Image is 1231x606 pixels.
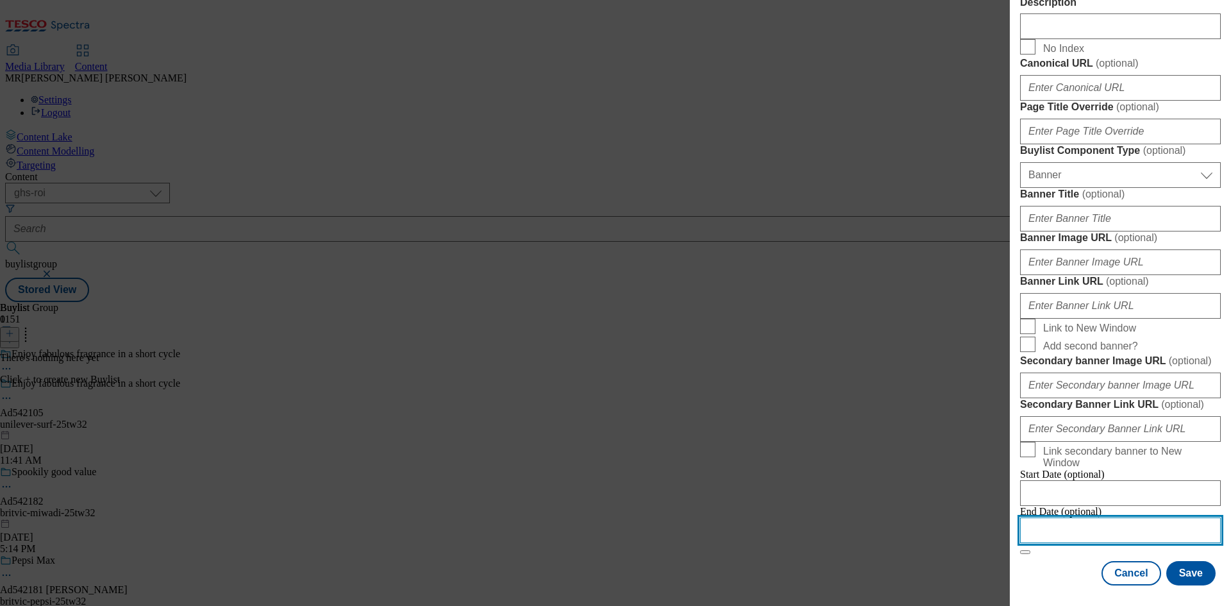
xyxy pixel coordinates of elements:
span: ( optional ) [1106,276,1149,287]
label: Secondary banner Image URL [1020,355,1221,367]
label: Canonical URL [1020,57,1221,70]
input: Enter Banner Link URL [1020,293,1221,319]
span: Add second banner? [1043,341,1138,352]
span: ( optional ) [1143,145,1186,156]
label: Banner Link URL [1020,275,1221,288]
button: Save [1166,561,1216,585]
label: Banner Title [1020,188,1221,201]
span: ( optional ) [1116,101,1159,112]
input: Enter Canonical URL [1020,75,1221,101]
label: Page Title Override [1020,101,1221,114]
label: Banner Image URL [1020,231,1221,244]
span: ( optional ) [1161,399,1204,410]
input: Enter Banner Title [1020,206,1221,231]
input: Enter Date [1020,480,1221,506]
input: Enter Date [1020,518,1221,543]
span: Start Date (optional) [1020,469,1105,480]
span: No Index [1043,43,1084,55]
span: Link to New Window [1043,323,1136,334]
span: ( optional ) [1169,355,1212,366]
input: Enter Banner Image URL [1020,249,1221,275]
span: Link secondary banner to New Window [1043,446,1216,469]
span: ( optional ) [1082,189,1125,199]
input: Enter Secondary Banner Link URL [1020,416,1221,442]
input: Enter Description [1020,13,1221,39]
span: ( optional ) [1096,58,1139,69]
span: ( optional ) [1114,232,1157,243]
label: Buylist Component Type [1020,144,1221,157]
input: Enter Page Title Override [1020,119,1221,144]
input: Enter Secondary banner Image URL [1020,373,1221,398]
label: Secondary Banner Link URL [1020,398,1221,411]
button: Cancel [1101,561,1160,585]
span: End Date (optional) [1020,506,1101,517]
